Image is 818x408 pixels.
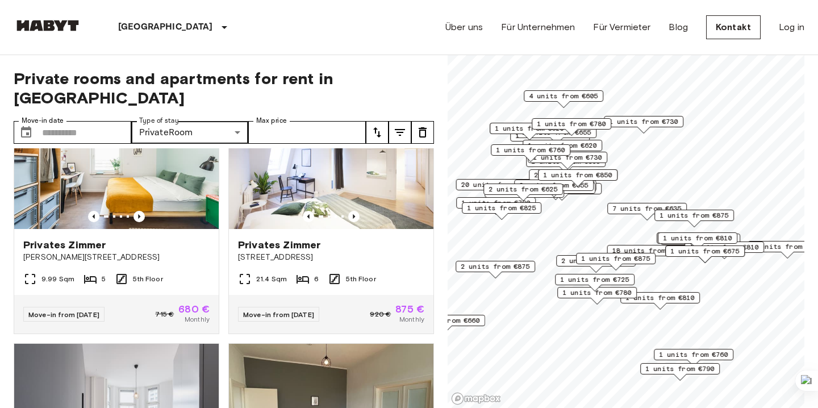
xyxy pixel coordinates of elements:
[256,116,287,126] label: Max price
[456,179,540,197] div: Map marker
[690,242,759,252] span: 1 units from €810
[543,170,612,180] span: 1 units from €850
[557,287,637,305] div: Map marker
[14,93,219,229] img: Marketing picture of unit DE-01-08-020-03Q
[445,20,483,34] a: Über uns
[451,392,501,405] a: Mapbox logo
[663,233,732,243] span: 1 units from €810
[185,314,210,324] span: Monthly
[654,210,734,227] div: Map marker
[645,364,715,374] span: 1 units from €790
[491,144,570,162] div: Map marker
[593,20,650,34] a: Für Vermieter
[14,69,434,107] span: Private rooms and apartments for rent in [GEOGRAPHIC_DATA]
[346,274,375,284] span: 5th Floor
[665,245,745,263] div: Map marker
[41,274,74,284] span: 9.99 Sqm
[23,252,210,263] span: [PERSON_NAME][STREET_ADDRESS]
[514,180,594,197] div: Map marker
[669,20,688,34] a: Blog
[527,184,596,194] span: 1 units from €760
[178,304,210,314] span: 680 €
[411,121,434,144] button: tune
[533,152,602,163] span: 1 units from €730
[528,140,597,151] span: 1 units from €620
[612,203,682,214] span: 7 units from €635
[654,349,733,367] div: Map marker
[366,121,389,144] button: tune
[534,170,603,180] span: 2 units from €655
[461,261,530,272] span: 2 units from €875
[395,304,424,314] span: 875 €
[102,274,106,284] span: 5
[706,15,761,39] a: Kontakt
[28,310,99,319] span: Move-in from [DATE]
[779,20,804,34] a: Log in
[14,20,82,31] img: Habyt
[640,363,720,381] div: Map marker
[659,349,728,360] span: 1 units from €760
[604,116,683,134] div: Map marker
[496,145,565,155] span: 1 units from €760
[15,121,37,144] button: Choose date
[612,245,686,256] span: 18 units from €650
[556,255,636,273] div: Map marker
[133,274,162,284] span: 5th Floor
[118,20,213,34] p: [GEOGRAPHIC_DATA]
[238,238,320,252] span: Privates Zimmer
[483,184,563,201] div: Map marker
[461,180,535,190] span: 20 units from €655
[228,92,434,334] a: Marketing picture of unit DE-01-046-001-05HPrevious imagePrevious imagePrivates Zimmer[STREET_ADD...
[348,211,360,222] button: Previous image
[609,116,678,127] span: 1 units from €730
[139,116,179,126] label: Type of stay
[131,121,249,144] div: PrivateRoom
[256,274,287,284] span: 21.4 Sqm
[560,274,629,285] span: 1 units from €725
[576,253,656,270] div: Map marker
[513,180,596,198] div: Map marker
[526,156,606,173] div: Map marker
[501,20,575,34] a: Für Unternehmen
[581,253,650,264] span: 1 units from €875
[22,116,64,126] label: Move-in date
[155,309,174,319] span: 715 €
[456,197,536,215] div: Map marker
[238,252,424,263] span: [STREET_ADDRESS]
[625,293,695,303] span: 1 units from €810
[370,309,391,319] span: 920 €
[555,274,635,292] div: Map marker
[523,140,602,157] div: Map marker
[462,202,541,220] div: Map marker
[243,310,314,319] span: Move-in from [DATE]
[88,211,99,222] button: Previous image
[133,211,145,222] button: Previous image
[14,92,219,334] a: Marketing picture of unit DE-01-08-020-03QPrevious imagePrevious imagePrivates Zimmer[PERSON_NAME...
[670,246,740,256] span: 1 units from €675
[658,232,737,250] div: Map marker
[529,169,608,187] div: Map marker
[620,292,700,310] div: Map marker
[537,119,606,129] span: 1 units from €780
[538,169,617,187] div: Map marker
[562,288,632,298] span: 1 units from €780
[389,121,411,144] button: tune
[23,238,106,252] span: Privates Zimmer
[657,232,736,250] div: Map marker
[467,203,536,213] span: 1 units from €825
[303,211,314,222] button: Previous image
[524,90,603,108] div: Map marker
[495,123,564,134] span: 1 units from €620
[489,184,558,194] span: 2 units from €625
[461,198,531,208] span: 1 units from €790
[607,203,687,220] div: Map marker
[399,314,424,324] span: Monthly
[529,91,598,101] span: 4 units from €605
[411,315,480,326] span: 1 units from €660
[229,93,433,229] img: Marketing picture of unit DE-01-046-001-05H
[660,210,729,220] span: 1 units from €875
[490,123,569,140] div: Map marker
[607,245,691,263] div: Map marker
[532,118,611,136] div: Map marker
[456,261,535,278] div: Map marker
